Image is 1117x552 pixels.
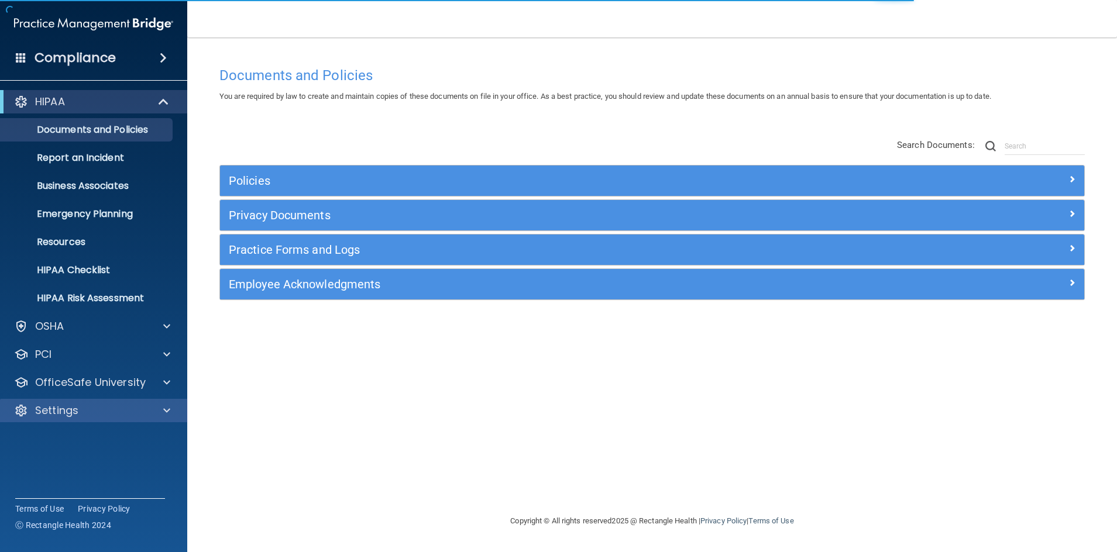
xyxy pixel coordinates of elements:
a: OfficeSafe University [14,375,170,389]
p: Business Associates [8,180,167,192]
a: Policies [229,171,1075,190]
a: HIPAA [14,95,170,109]
span: You are required by law to create and maintain copies of these documents on file in your office. ... [219,92,991,101]
a: Privacy Policy [700,516,747,525]
h5: Policies [229,174,860,187]
p: Emergency Planning [8,208,167,220]
a: PCI [14,347,170,361]
img: PMB logo [14,12,173,36]
input: Search [1005,137,1085,155]
a: Practice Forms and Logs [229,240,1075,259]
a: Employee Acknowledgments [229,275,1075,294]
h5: Privacy Documents [229,209,860,222]
p: OfficeSafe University [35,375,146,389]
p: HIPAA Risk Assessment [8,292,167,304]
p: PCI [35,347,51,361]
iframe: Drift Widget Chat Controller [915,469,1103,516]
span: Ⓒ Rectangle Health 2024 [15,519,111,531]
a: OSHA [14,319,170,333]
a: Terms of Use [748,516,793,525]
p: HIPAA Checklist [8,264,167,276]
p: OSHA [35,319,64,333]
p: Settings [35,403,78,418]
h5: Employee Acknowledgments [229,278,860,291]
p: Documents and Policies [8,124,167,136]
span: Search Documents: [897,140,975,150]
h4: Compliance [35,50,116,66]
h5: Practice Forms and Logs [229,243,860,256]
a: Privacy Policy [78,503,130,515]
p: Report an Incident [8,152,167,164]
a: Terms of Use [15,503,64,515]
a: Privacy Documents [229,206,1075,225]
div: Copyright © All rights reserved 2025 @ Rectangle Health | | [439,502,866,540]
h4: Documents and Policies [219,68,1085,83]
p: Resources [8,236,167,248]
img: ic-search.3b580494.png [985,141,996,151]
a: Settings [14,403,170,418]
p: HIPAA [35,95,65,109]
